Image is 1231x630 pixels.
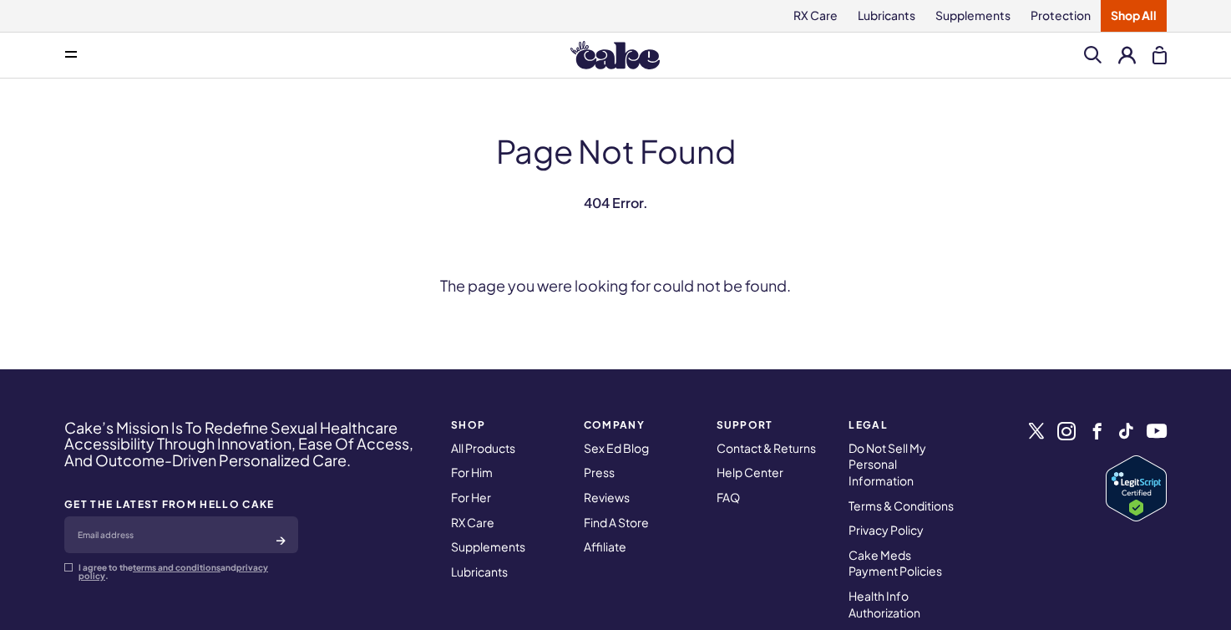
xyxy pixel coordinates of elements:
a: RX Care [451,515,494,530]
a: Sex Ed Blog [584,440,649,455]
p: The page you were looking for could not be found. [64,274,1167,297]
h1: Page Not Found [64,129,1167,173]
a: Verify LegitScript Approval for www.hellocake.com [1106,455,1167,521]
strong: Legal [849,419,961,430]
a: Reviews [584,490,630,505]
a: Find A Store [584,515,649,530]
a: For Him [451,465,493,480]
strong: Support [717,419,829,430]
strong: SHOP [451,419,564,430]
a: terms and conditions [133,562,220,572]
img: Verify Approval for www.hellocake.com [1106,455,1167,521]
a: Help Center [717,465,783,480]
span: 404 Error. [64,194,1167,212]
a: Cake Meds Payment Policies [849,547,942,579]
a: Contact & Returns [717,440,816,455]
a: All Products [451,440,515,455]
a: Affiliate [584,539,626,554]
a: Privacy Policy [849,522,924,537]
strong: GET THE LATEST FROM HELLO CAKE [64,499,298,510]
a: Do Not Sell My Personal Information [849,440,926,488]
p: I agree to the and . [79,563,298,580]
strong: COMPANY [584,419,697,430]
a: Supplements [451,539,525,554]
h4: Cake’s Mission Is To Redefine Sexual Healthcare Accessibility Through Innovation, Ease Of Access,... [64,419,429,469]
img: Hello Cake [570,41,660,69]
a: Terms & Conditions [849,498,954,513]
a: Press [584,465,615,480]
a: FAQ [717,490,740,505]
a: Health Info Authorization [849,588,920,620]
a: For Her [451,490,491,505]
a: Lubricants [451,564,508,579]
